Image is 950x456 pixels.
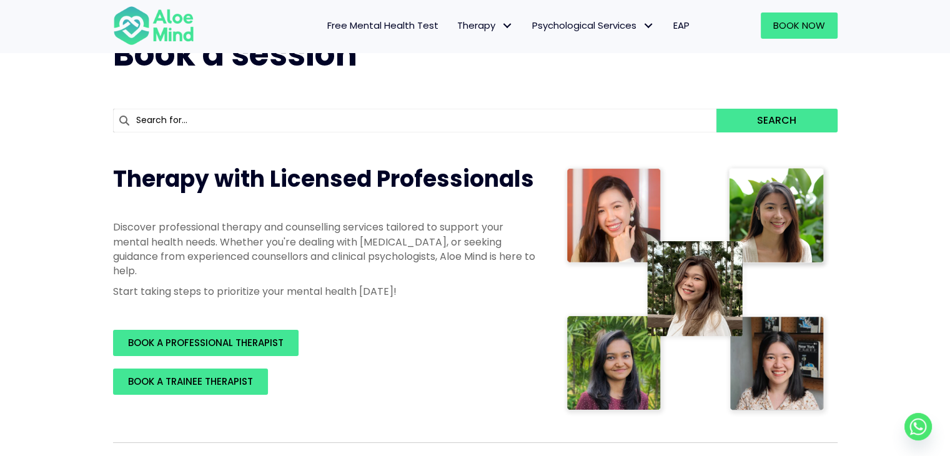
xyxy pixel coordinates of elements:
[113,220,538,278] p: Discover professional therapy and counselling services tailored to support your mental health nee...
[761,12,838,39] a: Book Now
[128,375,253,388] span: BOOK A TRAINEE THERAPIST
[113,369,268,395] a: BOOK A TRAINEE THERAPIST
[113,5,194,46] img: Aloe mind Logo
[113,163,534,195] span: Therapy with Licensed Professionals
[457,19,513,32] span: Therapy
[904,413,932,440] a: Whatsapp
[113,109,717,132] input: Search for...
[773,19,825,32] span: Book Now
[113,31,357,77] span: Book a session
[327,19,438,32] span: Free Mental Health Test
[532,19,655,32] span: Psychological Services
[640,17,658,35] span: Psychological Services: submenu
[523,12,664,39] a: Psychological ServicesPsychological Services: submenu
[113,284,538,299] p: Start taking steps to prioritize your mental health [DATE]!
[563,164,830,417] img: Therapist collage
[498,17,517,35] span: Therapy: submenu
[318,12,448,39] a: Free Mental Health Test
[128,336,284,349] span: BOOK A PROFESSIONAL THERAPIST
[673,19,690,32] span: EAP
[210,12,699,39] nav: Menu
[113,330,299,356] a: BOOK A PROFESSIONAL THERAPIST
[448,12,523,39] a: TherapyTherapy: submenu
[716,109,837,132] button: Search
[664,12,699,39] a: EAP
